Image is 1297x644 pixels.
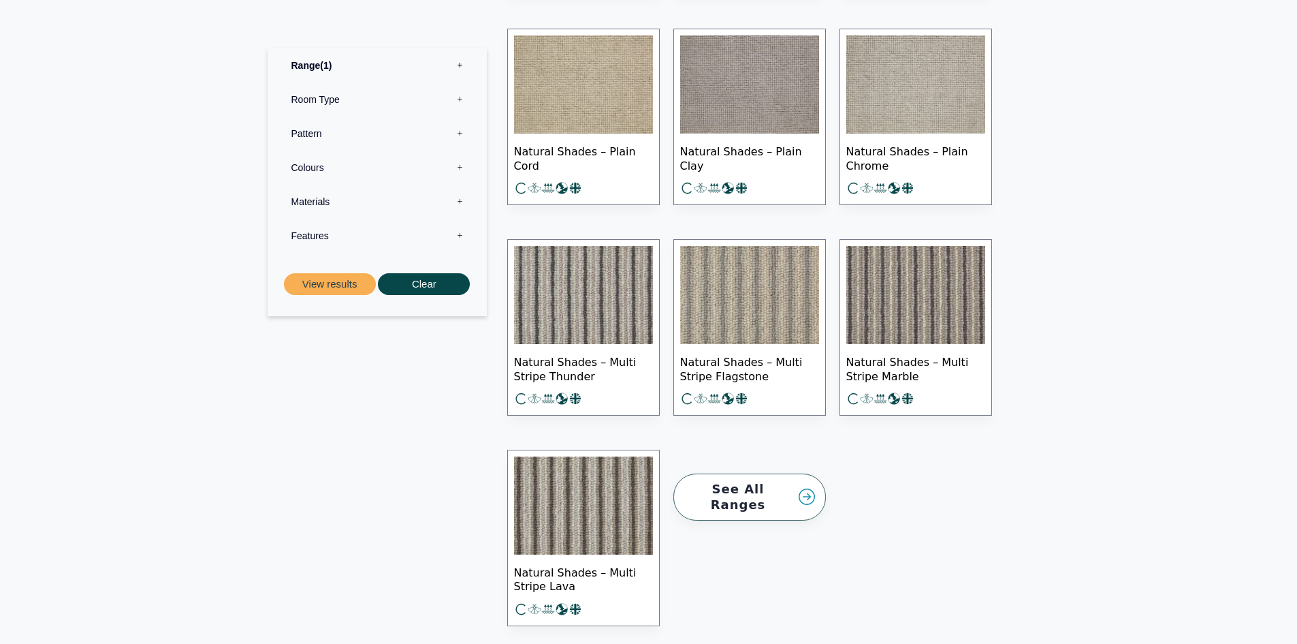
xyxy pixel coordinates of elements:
span: 1 [320,59,332,70]
img: modern light grey [846,35,985,134]
img: organic grey wool loop [680,35,819,134]
a: Natural Shades – Plain Chrome [839,29,992,205]
a: Natural Shades – Multi Stripe Lava [507,450,660,626]
img: natural beige [514,35,653,134]
img: Soft Neutrals [680,246,819,344]
a: Natural Shades – Plain Clay [673,29,826,205]
label: Colours [278,150,477,184]
span: Natural Shades – Plain Cord [514,134,653,181]
label: Materials [278,184,477,218]
span: Natural Shades – Multi Stripe Lava [514,555,653,602]
span: Natural Shades – Multi Stripe Thunder [514,344,653,392]
a: Natural Shades – Plain Cord [507,29,660,205]
label: Features [278,218,477,252]
button: Clear [378,273,470,295]
a: Natural Shades – Multi Stripe Thunder [507,239,660,416]
label: Range [278,48,477,82]
span: Natural Shades – Multi Stripe Marble [846,344,985,392]
span: Natural Shades – Multi Stripe Flagstone [680,344,819,392]
img: stripe marble warm grey [846,246,985,344]
button: View results [284,273,376,295]
span: Natural Shades – Plain Clay [680,134,819,181]
img: Natural Shades - Multi Stripe Thunder [514,246,653,344]
label: Room Type [278,82,477,116]
span: Natural Shades – Plain Chrome [846,134,985,181]
a: Natural Shades – Multi Stripe Flagstone [673,239,826,416]
img: Multi Lava Stripe wool loop [514,457,653,555]
label: Pattern [278,116,477,150]
a: Natural Shades – Multi Stripe Marble [839,239,992,416]
a: See All Ranges [673,474,826,521]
